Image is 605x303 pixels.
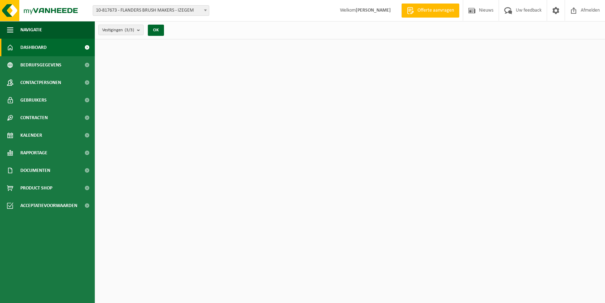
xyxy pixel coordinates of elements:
strong: [PERSON_NAME] [356,8,391,13]
span: Product Shop [20,179,52,197]
span: Navigatie [20,21,42,39]
span: Contactpersonen [20,74,61,91]
span: Dashboard [20,39,47,56]
span: 10-817673 - FLANDERS BRUSH MAKERS - IZEGEM [93,5,209,16]
span: Contracten [20,109,48,127]
span: Bedrijfsgegevens [20,56,61,74]
span: Vestigingen [102,25,134,36]
count: (3/3) [125,28,134,32]
button: Vestigingen(3/3) [98,25,144,35]
span: Kalender [20,127,42,144]
button: OK [148,25,164,36]
span: Offerte aanvragen [416,7,456,14]
span: Acceptatievoorwaarden [20,197,77,214]
span: Rapportage [20,144,47,162]
span: 10-817673 - FLANDERS BRUSH MAKERS - IZEGEM [93,6,209,15]
span: Gebruikers [20,91,47,109]
span: Documenten [20,162,50,179]
a: Offerte aanvragen [401,4,459,18]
